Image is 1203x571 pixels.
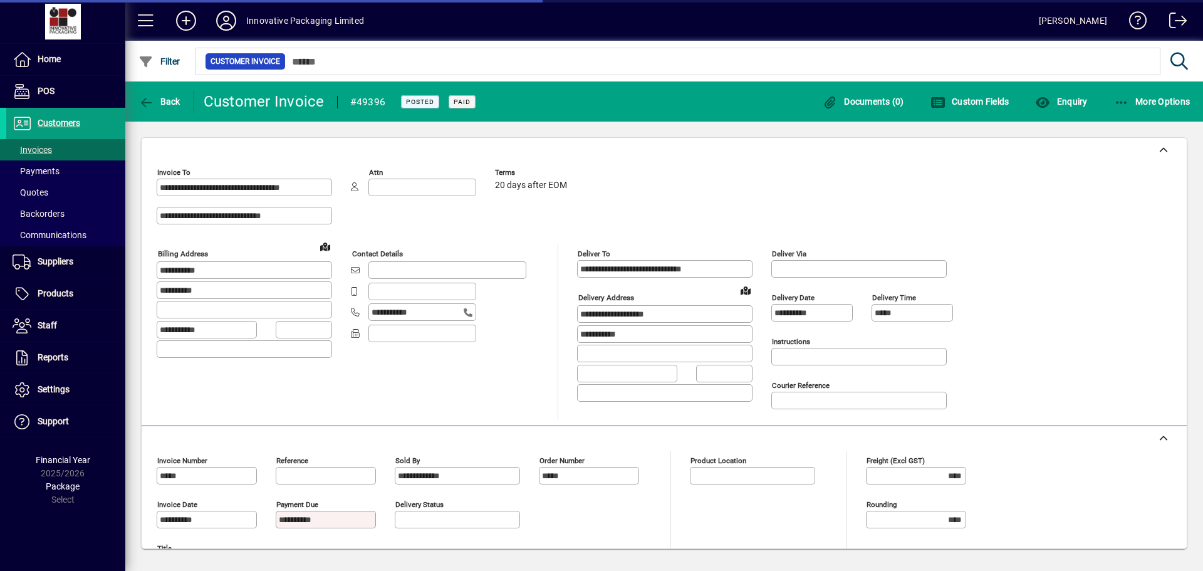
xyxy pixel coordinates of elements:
[157,500,197,509] mat-label: Invoice date
[6,139,125,160] a: Invoices
[6,224,125,246] a: Communications
[6,76,125,107] a: POS
[13,230,86,240] span: Communications
[38,54,61,64] span: Home
[157,544,172,553] mat-label: Title
[6,342,125,374] a: Reports
[1035,97,1087,107] span: Enquiry
[6,246,125,278] a: Suppliers
[138,97,180,107] span: Back
[6,374,125,406] a: Settings
[138,56,180,66] span: Filter
[395,500,444,509] mat-label: Delivery status
[6,182,125,203] a: Quotes
[930,97,1009,107] span: Custom Fields
[6,44,125,75] a: Home
[204,92,325,112] div: Customer Invoice
[1111,90,1194,113] button: More Options
[38,288,73,298] span: Products
[38,86,55,96] span: POS
[772,293,815,302] mat-label: Delivery date
[495,169,570,177] span: Terms
[690,456,746,465] mat-label: Product location
[166,9,206,32] button: Add
[246,11,364,31] div: Innovative Packaging Limited
[495,181,567,191] span: 20 days after EOM
[6,278,125,310] a: Products
[369,168,383,177] mat-label: Attn
[36,455,90,465] span: Financial Year
[46,481,80,491] span: Package
[539,456,585,465] mat-label: Order number
[820,90,907,113] button: Documents (0)
[211,55,280,68] span: Customer Invoice
[867,456,925,465] mat-label: Freight (excl GST)
[1120,3,1147,43] a: Knowledge Base
[454,98,471,106] span: Paid
[6,160,125,182] a: Payments
[736,280,756,300] a: View on map
[315,236,335,256] a: View on map
[157,456,207,465] mat-label: Invoice number
[772,381,830,390] mat-label: Courier Reference
[872,293,916,302] mat-label: Delivery time
[38,118,80,128] span: Customers
[206,9,246,32] button: Profile
[38,384,70,394] span: Settings
[38,416,69,426] span: Support
[135,90,184,113] button: Back
[276,500,318,509] mat-label: Payment due
[395,456,420,465] mat-label: Sold by
[13,187,48,197] span: Quotes
[823,97,904,107] span: Documents (0)
[867,500,897,509] mat-label: Rounding
[406,98,434,106] span: Posted
[276,456,308,465] mat-label: Reference
[38,352,68,362] span: Reports
[6,310,125,342] a: Staff
[125,90,194,113] app-page-header-button: Back
[1039,11,1107,31] div: [PERSON_NAME]
[578,249,610,258] mat-label: Deliver To
[13,145,52,155] span: Invoices
[6,406,125,437] a: Support
[13,166,60,176] span: Payments
[1114,97,1190,107] span: More Options
[13,209,65,219] span: Backorders
[38,320,57,330] span: Staff
[135,50,184,73] button: Filter
[772,337,810,346] mat-label: Instructions
[1160,3,1187,43] a: Logout
[157,168,190,177] mat-label: Invoice To
[6,203,125,224] a: Backorders
[1032,90,1090,113] button: Enquiry
[350,92,386,112] div: #49396
[772,249,806,258] mat-label: Deliver via
[38,256,73,266] span: Suppliers
[927,90,1013,113] button: Custom Fields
